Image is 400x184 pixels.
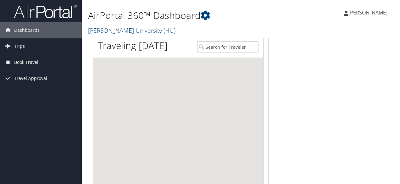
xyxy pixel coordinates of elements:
span: [PERSON_NAME] [348,9,387,16]
span: Book Travel [14,54,38,70]
h1: AirPortal 360™ Dashboard [88,9,292,22]
span: Dashboards [14,22,40,38]
span: Trips [14,38,25,54]
img: airportal-logo.png [14,4,77,19]
a: [PERSON_NAME] [344,3,394,22]
span: Travel Approval [14,70,47,86]
a: [PERSON_NAME] University (HU) [88,26,177,35]
input: Search for Traveler [197,41,259,53]
h1: Traveling [DATE] [98,39,168,52]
